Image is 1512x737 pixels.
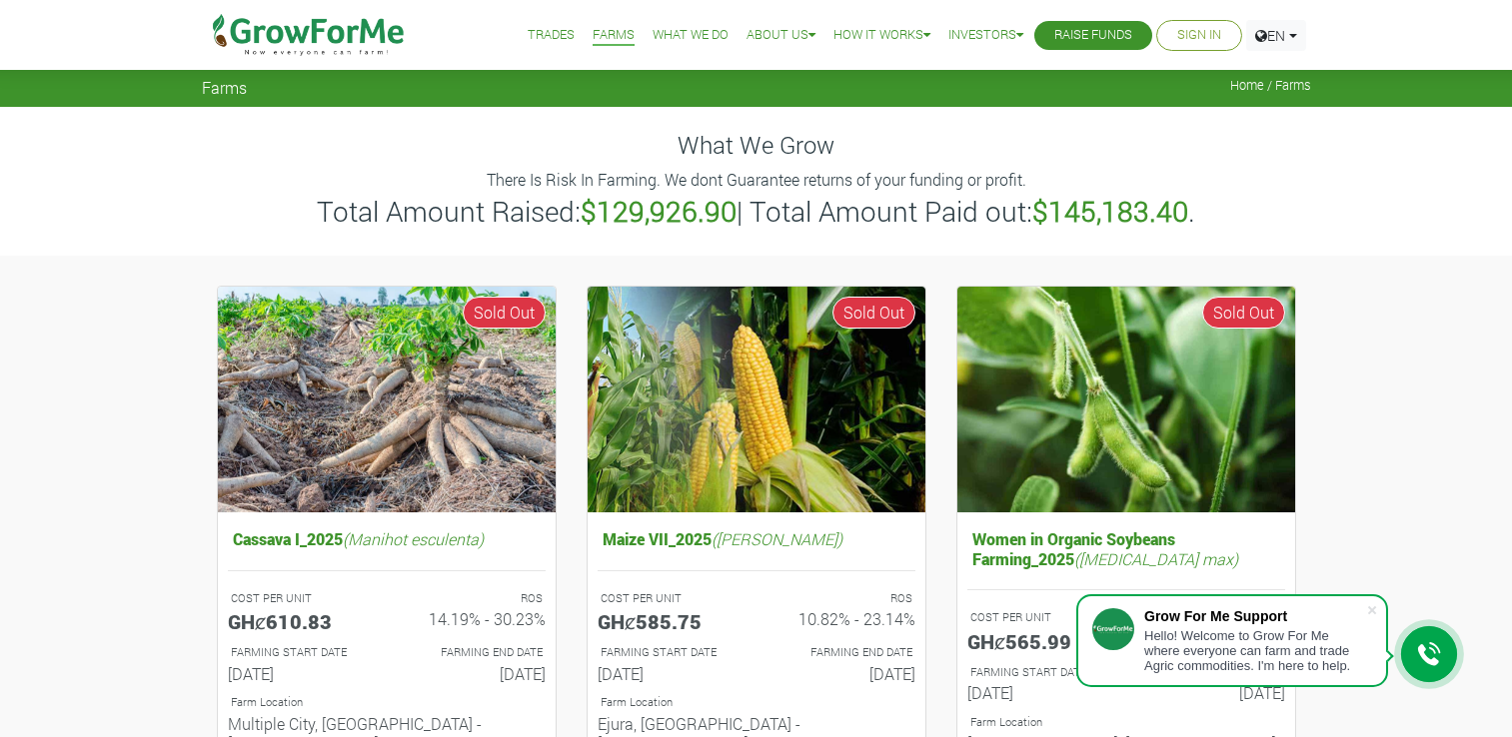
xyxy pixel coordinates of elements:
[1032,193,1188,230] b: $145,183.40
[1144,608,1366,624] div: Grow For Me Support
[205,195,1308,229] h3: Total Amount Raised: | Total Amount Paid out: .
[202,78,247,97] span: Farms
[712,528,842,549] i: ([PERSON_NAME])
[970,714,1282,731] p: Location of Farm
[1246,20,1306,51] a: EN
[581,193,737,230] b: $129,926.90
[970,664,1108,681] p: FARMING START DATE
[1074,548,1238,569] i: ([MEDICAL_DATA] max)
[1177,25,1221,46] a: Sign In
[231,694,543,711] p: Location of Farm
[832,297,915,329] span: Sold Out
[967,683,1111,702] h6: [DATE]
[598,664,742,683] h6: [DATE]
[231,590,369,607] p: COST PER UNIT
[202,131,1311,160] h4: What We Grow
[231,644,369,661] p: FARMING START DATE
[771,664,915,683] h6: [DATE]
[463,297,546,329] span: Sold Out
[970,609,1108,626] p: COST PER UNIT
[1141,683,1285,702] h6: [DATE]
[957,287,1295,513] img: growforme image
[1202,297,1285,329] span: Sold Out
[405,590,543,607] p: ROS
[967,524,1285,572] h5: Women in Organic Soybeans Farming_2025
[402,664,546,683] h6: [DATE]
[593,25,635,46] a: Farms
[833,25,930,46] a: How it Works
[1230,78,1311,93] span: Home / Farms
[218,287,556,513] img: growforme image
[967,629,1111,653] h5: GHȼ565.99
[771,609,915,628] h6: 10.82% - 23.14%
[598,609,742,633] h5: GHȼ585.75
[205,168,1308,192] p: There Is Risk In Farming. We dont Guarantee returns of your funding or profit.
[774,590,912,607] p: ROS
[1144,628,1366,673] div: Hello! Welcome to Grow For Me where everyone can farm and trade Agric commodities. I'm here to help.
[528,25,575,46] a: Trades
[343,528,484,549] i: (Manihot esculenta)
[1054,25,1132,46] a: Raise Funds
[747,25,815,46] a: About Us
[601,694,912,711] p: Location of Farm
[228,609,372,633] h5: GHȼ610.83
[653,25,729,46] a: What We Do
[588,287,925,513] img: growforme image
[228,664,372,683] h6: [DATE]
[601,644,739,661] p: FARMING START DATE
[598,524,915,553] h5: Maize VII_2025
[774,644,912,661] p: FARMING END DATE
[402,609,546,628] h6: 14.19% - 30.23%
[405,644,543,661] p: FARMING END DATE
[601,590,739,607] p: COST PER UNIT
[948,25,1023,46] a: Investors
[228,524,546,553] h5: Cassava I_2025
